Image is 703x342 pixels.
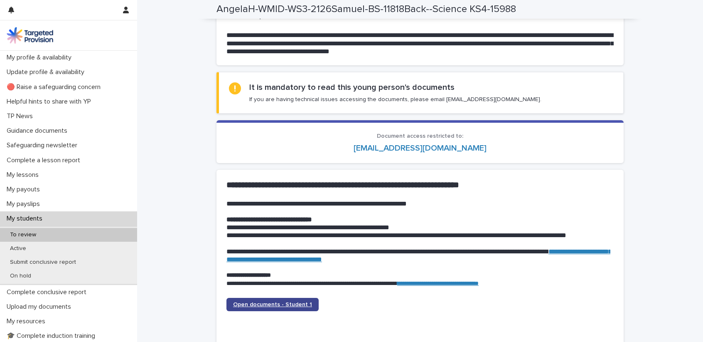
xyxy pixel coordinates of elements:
p: Complete conclusive report [3,288,93,296]
p: My payslips [3,200,47,208]
p: My payouts [3,186,47,193]
span: Open documents - Student 1 [233,302,312,307]
span: Document access restricted to: [377,133,463,139]
a: Open documents - Student 1 [226,298,319,311]
p: If you are having technical issues accessing the documents, please email [EMAIL_ADDRESS][DOMAIN_N... [249,96,541,103]
p: My lessons [3,171,45,179]
p: My resources [3,317,52,325]
p: Submit conclusive report [3,259,83,266]
p: Guidance documents [3,127,74,135]
p: 🔴 Raise a safeguarding concern [3,83,107,91]
h2: AngelaH-WMID-WS3-2126Samuel-BS-11818Back--Science KS4-15988 [216,3,516,15]
p: Complete a lesson report [3,156,87,164]
p: Helpful hints to share with YP [3,98,98,106]
p: My students [3,215,49,223]
p: Upload my documents [3,303,78,311]
p: Safeguarding newsletter [3,141,84,149]
p: TP News [3,112,39,120]
p: 🎓 Complete induction training [3,332,102,340]
img: M5nRWzHhSzIhMunXDL62 [7,27,53,44]
a: [EMAIL_ADDRESS][DOMAIN_NAME] [354,144,487,152]
p: My profile & availability [3,54,78,62]
p: To review [3,231,43,238]
p: Active [3,245,33,252]
p: On hold [3,273,38,280]
h2: It is mandatory to read this young person's documents [249,82,455,92]
p: Update profile & availability [3,68,91,76]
